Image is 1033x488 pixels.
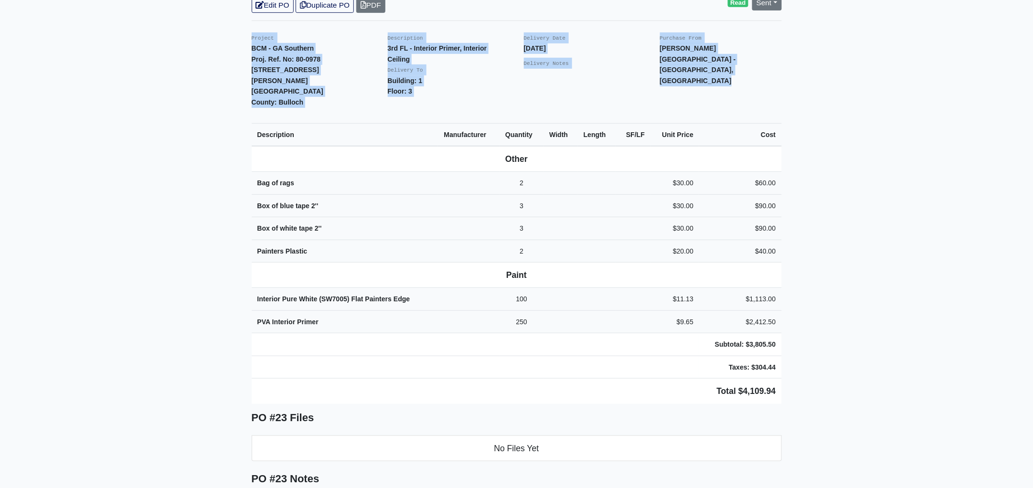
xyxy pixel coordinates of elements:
small: Delivery To [388,67,423,73]
td: $90.00 [699,217,781,240]
td: 3 [500,194,543,217]
td: $9.65 [650,310,699,333]
td: $30.00 [650,172,699,195]
th: Width [543,123,578,146]
th: Quantity [500,123,543,146]
td: $2,412.50 [699,310,781,333]
strong: 3rd FL - Interior Primer, Interior Ceiling [388,44,487,63]
td: $90.00 [699,194,781,217]
td: 2 [500,240,543,263]
strong: County: Bulloch [252,98,304,106]
p: [PERSON_NAME][GEOGRAPHIC_DATA] - [GEOGRAPHIC_DATA], [GEOGRAPHIC_DATA] [660,43,782,86]
b: Other [505,154,528,164]
td: 100 [500,288,543,311]
strong: Building: 1 [388,77,423,85]
td: $1,113.00 [699,288,781,311]
td: $40.00 [699,240,781,263]
strong: Painters Plastic [257,247,308,255]
h5: PO #23 Files [252,412,782,424]
th: SF/LF [616,123,650,146]
td: $11.13 [650,288,699,311]
td: $20.00 [650,240,699,263]
small: Project [252,35,274,41]
small: Delivery Date [524,35,566,41]
th: Manufacturer [438,123,500,146]
strong: PVA Interior Primer [257,318,319,326]
strong: Box of blue tape 2'' [257,202,319,210]
small: Delivery Notes [524,61,569,66]
strong: [DATE] [524,44,546,52]
h5: PO #23 Notes [252,473,782,485]
strong: [STREET_ADDRESS][PERSON_NAME] [252,66,319,85]
td: Taxes: $304.44 [699,356,781,379]
strong: Box of white tape 2'' [257,224,322,232]
td: Total $4,109.94 [252,379,782,404]
small: Description [388,35,423,41]
strong: BCM - GA Southern [252,44,314,52]
td: $30.00 [650,194,699,217]
td: Subtotal: $3,805.50 [699,333,781,356]
th: Unit Price [650,123,699,146]
td: 3 [500,217,543,240]
strong: [GEOGRAPHIC_DATA] [252,87,323,95]
td: 250 [500,310,543,333]
b: Paint [506,270,527,280]
strong: Proj. Ref. No: 80-0978 [252,55,321,63]
td: $30.00 [650,217,699,240]
small: Purchase From [660,35,702,41]
strong: Bag of rags [257,179,294,187]
th: Description [252,123,438,146]
th: Cost [699,123,781,146]
td: 2 [500,172,543,195]
th: Length [578,123,617,146]
td: $60.00 [699,172,781,195]
strong: Floor: 3 [388,87,413,95]
strong: Interior Pure White (SW7005) Flat Painters Edge [257,295,410,303]
li: No Files Yet [252,435,782,461]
